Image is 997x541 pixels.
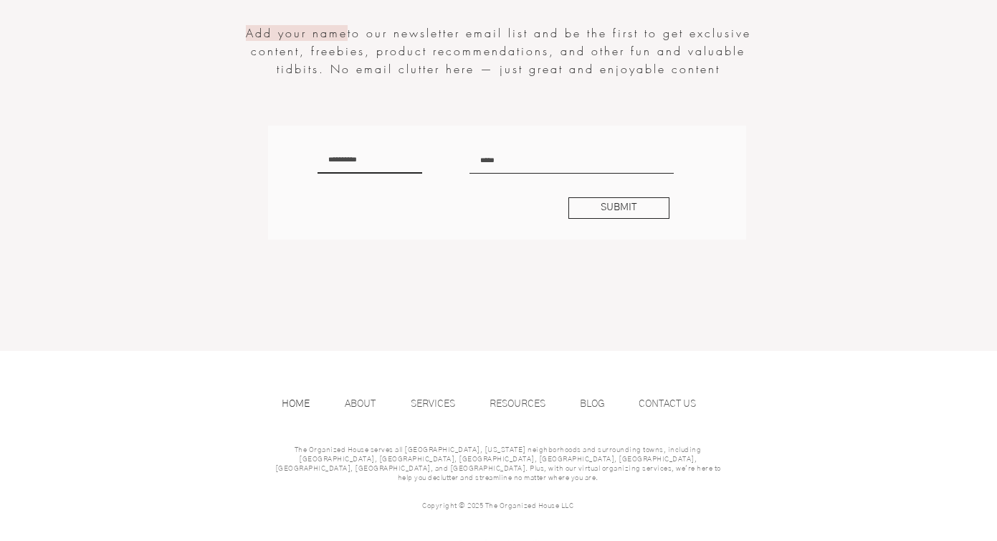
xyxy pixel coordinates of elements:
[573,393,631,415] a: BLOG
[338,393,383,415] p: ABOUT
[275,393,338,415] a: HOME
[482,393,573,415] a: RESOURCES
[573,393,612,415] p: BLOG
[275,393,723,415] nav: Site
[631,393,703,415] p: CONTACT US
[246,25,751,77] span: to our newsletter email list and be the first to get exclusive content, freebies, product recomme...
[482,393,553,415] p: RESOURCES
[631,393,723,415] a: CONTACT US
[246,25,348,41] span: Add your name
[422,502,573,509] span: Copyright © 2025 The Organized House LLC
[404,393,462,415] p: SERVICES
[338,393,404,415] a: ABOUT
[275,393,317,415] p: HOME
[275,446,721,481] span: The Organized House serves all [GEOGRAPHIC_DATA], [US_STATE] neighborhoods and surrounding towns,...
[404,393,482,415] a: SERVICES
[568,197,669,219] button: SUBMIT
[601,201,636,215] span: SUBMIT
